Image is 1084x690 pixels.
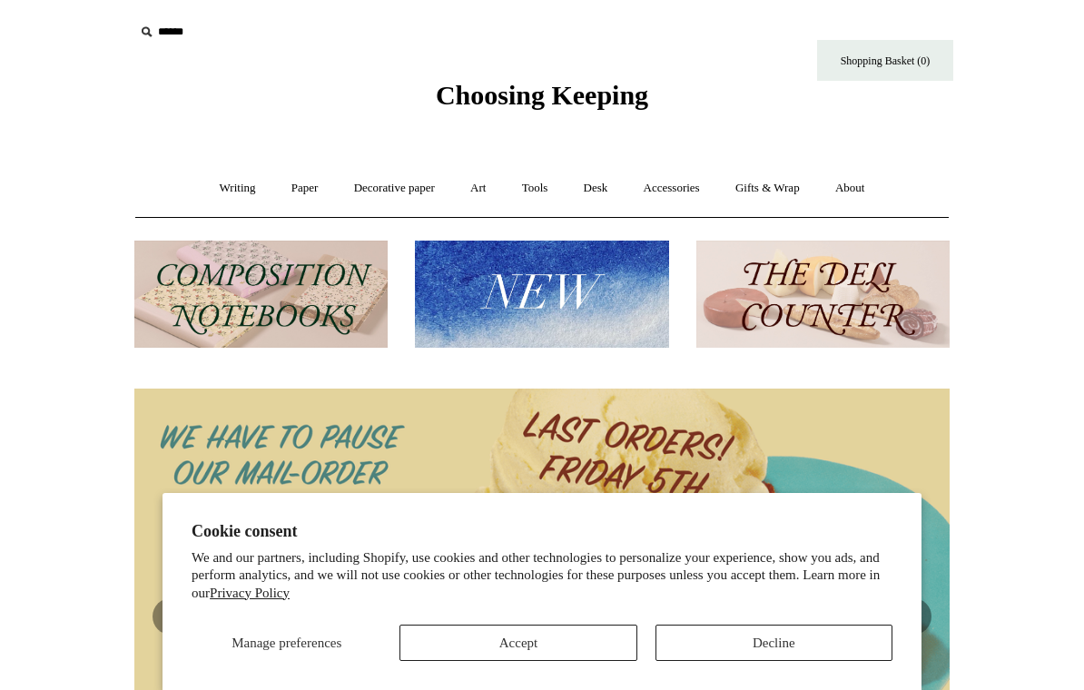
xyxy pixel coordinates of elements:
button: Decline [655,625,892,661]
button: Accept [399,625,636,661]
a: Desk [567,164,625,212]
img: The Deli Counter [696,241,950,349]
p: We and our partners, including Shopify, use cookies and other technologies to personalize your ex... [192,549,892,603]
a: About [819,164,882,212]
button: Manage preferences [192,625,381,661]
span: Manage preferences [232,636,341,650]
img: New.jpg__PID:f73bdf93-380a-4a35-bcfe-7823039498e1 [415,241,668,349]
a: Writing [203,164,272,212]
a: Art [454,164,502,212]
a: Tools [506,164,565,212]
a: Paper [275,164,335,212]
button: Previous [153,598,189,635]
a: Shopping Basket (0) [817,40,953,81]
span: Choosing Keeping [436,80,648,110]
a: Gifts & Wrap [719,164,816,212]
a: Decorative paper [338,164,451,212]
a: Accessories [627,164,716,212]
img: 202302 Composition ledgers.jpg__PID:69722ee6-fa44-49dd-a067-31375e5d54ec [134,241,388,349]
a: Choosing Keeping [436,94,648,107]
h2: Cookie consent [192,522,892,541]
a: Privacy Policy [210,586,290,600]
